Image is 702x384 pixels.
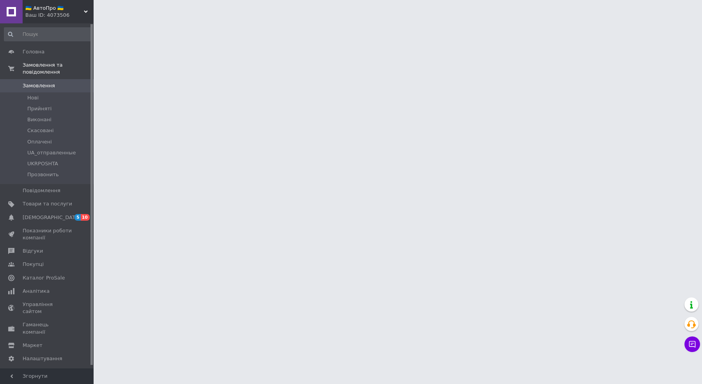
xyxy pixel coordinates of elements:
span: Повідомлення [23,187,60,194]
span: Виконані [27,116,51,123]
span: Маркет [23,342,43,349]
span: Замовлення [23,82,55,89]
span: Управління сайтом [23,301,72,315]
span: Каталог ProSale [23,274,65,281]
span: UKRPOSHTA [27,160,58,167]
span: 5 [74,214,81,221]
span: Прийняті [27,105,51,112]
span: Показники роботи компанії [23,227,72,241]
span: UA_отправленные [27,149,76,156]
span: Оплачені [27,138,52,145]
input: Пошук [4,27,92,41]
span: Покупці [23,261,44,268]
span: Товари та послуги [23,200,72,207]
span: Аналітика [23,288,50,295]
div: Ваш ID: 4073506 [25,12,94,19]
span: Гаманець компанії [23,321,72,335]
span: Замовлення та повідомлення [23,62,94,76]
span: Головна [23,48,44,55]
span: [DEMOGRAPHIC_DATA] [23,214,80,221]
span: Відгуки [23,248,43,255]
span: Прозвонить [27,171,59,178]
span: 10 [81,214,90,221]
span: Скасовані [27,127,54,134]
span: 🇺🇦 АвтоПро 🇺🇦 [25,5,84,12]
span: Налаштування [23,355,62,362]
button: Чат з покупцем [684,336,700,352]
span: Нові [27,94,39,101]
